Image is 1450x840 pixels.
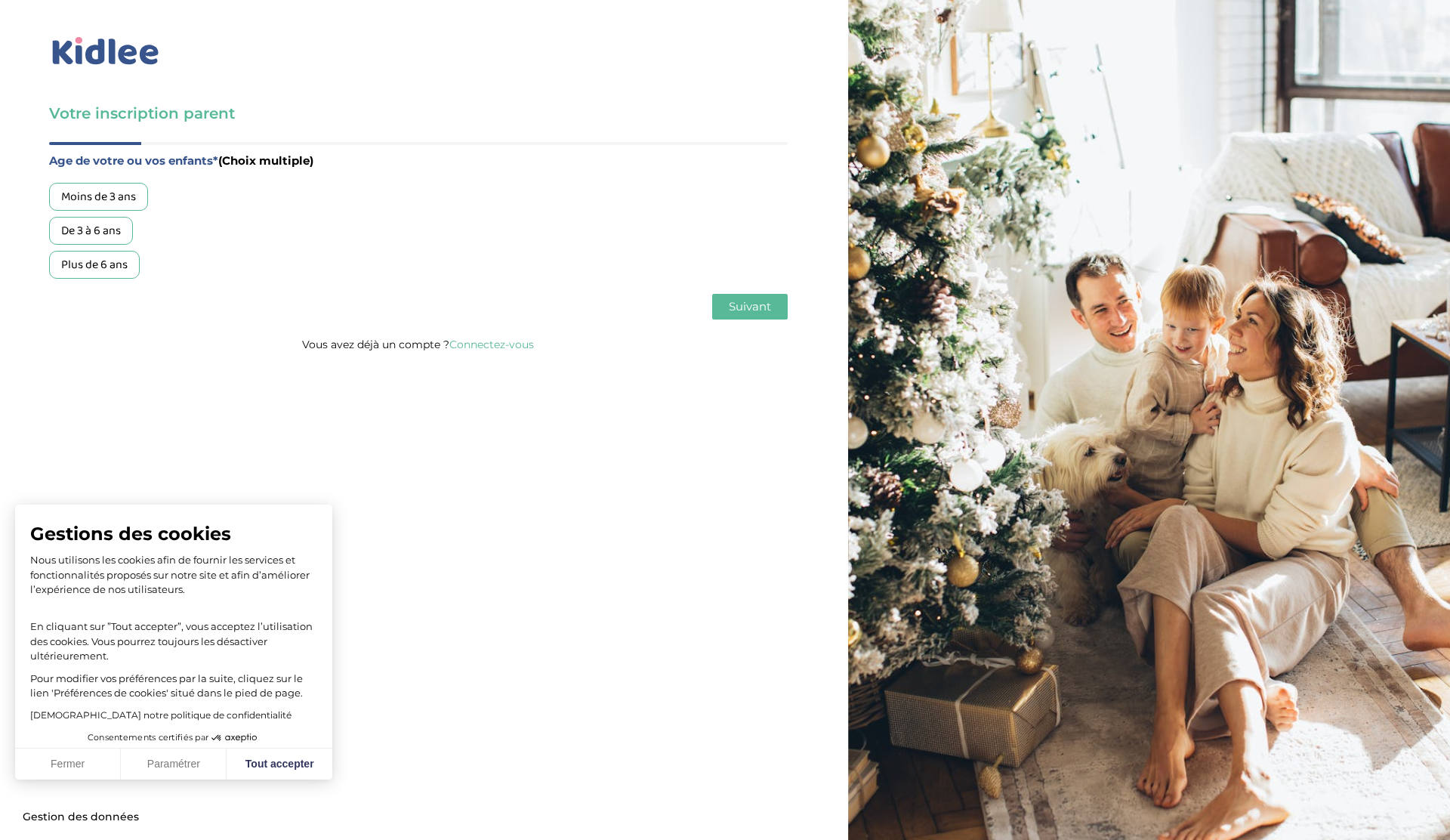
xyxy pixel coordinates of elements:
[449,338,534,351] a: Connectez-vous
[80,728,267,748] button: Consentements certifiés par
[49,217,133,245] div: De 3 à 6 ans
[14,801,148,833] button: Fermer le widget sans consentement
[30,523,317,545] span: Gestions des cookies
[218,153,313,168] span: (Choix multiple)
[15,749,121,780] button: Fermer
[88,733,208,742] span: Consentements certifiés par
[121,749,227,780] button: Paramétrer
[30,709,292,721] a: [DEMOGRAPHIC_DATA] notre politique de confidentialité
[227,749,332,780] button: Tout accepter
[49,34,162,69] img: logo_kidlee_bleu
[30,605,317,664] p: En cliquant sur ”Tout accepter”, vous acceptez l’utilisation des cookies. Vous pourrez toujours l...
[49,294,120,320] button: Précédent
[49,183,148,211] div: Moins de 3 ans
[49,251,140,279] div: Plus de 6 ans
[729,299,771,313] span: Suivant
[23,811,139,824] span: Gestion des données
[49,335,788,354] p: Vous avez déjà un compte ?
[30,553,317,598] p: Nous utilisons les cookies afin de fournir les services et fonctionnalités proposés sur notre sit...
[49,151,788,171] label: Age de votre ou vos enfants*
[712,294,788,320] button: Suivant
[211,715,257,761] svg: Axeptio
[30,672,317,701] p: Pour modifier vos préférences par la suite, cliquez sur le lien 'Préférences de cookies' situé da...
[49,103,788,124] h3: Votre inscription parent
